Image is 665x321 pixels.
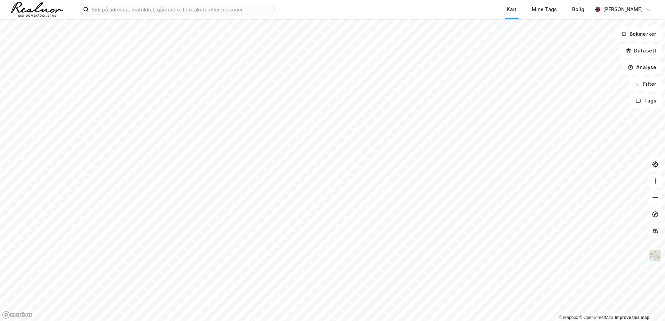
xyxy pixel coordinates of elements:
[579,315,613,320] a: OpenStreetMap
[532,5,557,14] div: Mine Tags
[630,94,662,108] button: Tags
[622,60,662,74] button: Analyse
[572,5,584,14] div: Bolig
[89,4,274,15] input: Søk på adresse, matrikkel, gårdeiere, leietakere eller personer
[615,27,662,41] button: Bokmerker
[630,288,665,321] div: Kontrollprogram for chat
[11,2,63,17] img: realnor-logo.934646d98de889bb5806.png
[507,5,516,14] div: Kart
[629,77,662,91] button: Filter
[649,249,662,263] img: Z
[630,288,665,321] iframe: Chat Widget
[2,311,33,319] a: Mapbox homepage
[559,315,578,320] a: Mapbox
[615,315,649,320] a: Improve this map
[620,44,662,58] button: Datasett
[603,5,643,14] div: [PERSON_NAME]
